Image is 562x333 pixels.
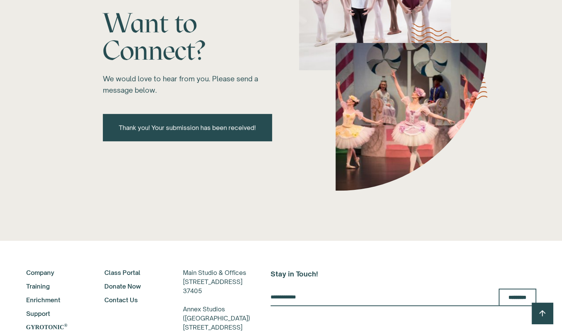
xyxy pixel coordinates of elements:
a: Class Portal [104,268,162,277]
h5: Stay in Touch! [271,268,536,279]
a: GYROTONIC® [26,323,84,332]
a: Contact Us [104,295,162,305]
strong: GYROTONIC [26,324,64,330]
a: Enrichment [26,295,84,305]
a: Support [26,309,84,318]
h1: Want to Connect? [103,9,272,64]
a: Company [26,268,84,277]
div: Newsletter 1 success [103,114,272,141]
sup: ® [64,323,68,328]
div: Thank you! Your submission has been received! [112,123,263,132]
a: Training [26,282,84,291]
div: We would love to hear from you. Please send a message below. [103,73,272,96]
form: Email Form [271,289,536,306]
a: Donate Now [104,282,162,291]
